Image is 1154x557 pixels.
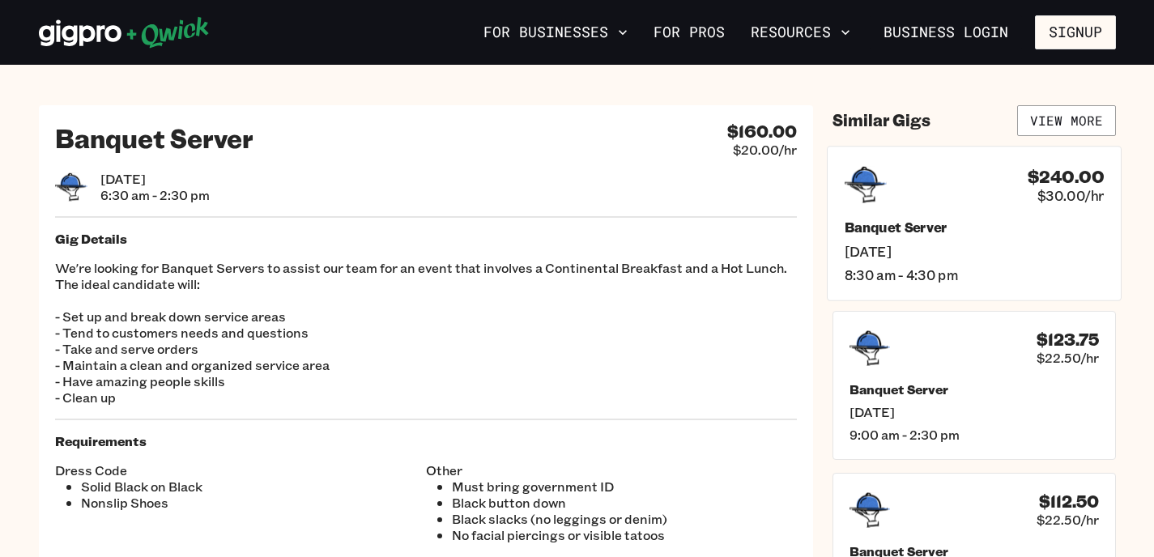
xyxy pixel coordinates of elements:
li: Black slacks (no leggings or denim) [452,511,797,527]
h4: $160.00 [727,121,797,142]
span: [DATE] [100,171,210,187]
a: View More [1017,105,1116,136]
h4: $123.75 [1037,330,1099,350]
h5: Requirements [55,433,797,449]
h5: Banquet Server [850,381,1099,398]
span: [DATE] [850,404,1099,420]
h2: Banquet Server [55,121,253,154]
button: Signup [1035,15,1116,49]
li: Nonslip Shoes [81,495,426,511]
span: 9:00 am - 2:30 pm [850,427,1099,443]
a: Business Login [870,15,1022,49]
h4: $240.00 [1027,165,1104,186]
li: Must bring government ID [452,478,797,495]
span: $30.00/hr [1037,186,1104,203]
span: 8:30 am - 4:30 pm [844,266,1103,283]
h4: $112.50 [1039,491,1099,512]
span: $22.50/hr [1037,512,1099,528]
a: $240.00$30.00/hrBanquet Server[DATE]8:30 am - 4:30 pm [827,146,1122,300]
h4: Similar Gigs [832,110,930,130]
li: Black button down [452,495,797,511]
h5: Banquet Server [844,219,1103,236]
p: We're looking for Banquet Servers to assist our team for an event that involves a Continental Bre... [55,260,797,406]
span: Dress Code [55,462,426,478]
button: Resources [744,19,857,46]
span: [DATE] [844,242,1103,259]
li: Solid Black on Black [81,478,426,495]
a: $123.75$22.50/hrBanquet Server[DATE]9:00 am - 2:30 pm [832,311,1116,460]
span: 6:30 am - 2:30 pm [100,187,210,203]
li: No facial piercings or visible tatoos [452,527,797,543]
h5: Gig Details [55,231,797,247]
span: $22.50/hr [1037,350,1099,366]
span: $20.00/hr [733,142,797,158]
a: For Pros [647,19,731,46]
button: For Businesses [477,19,634,46]
span: Other [426,462,797,478]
